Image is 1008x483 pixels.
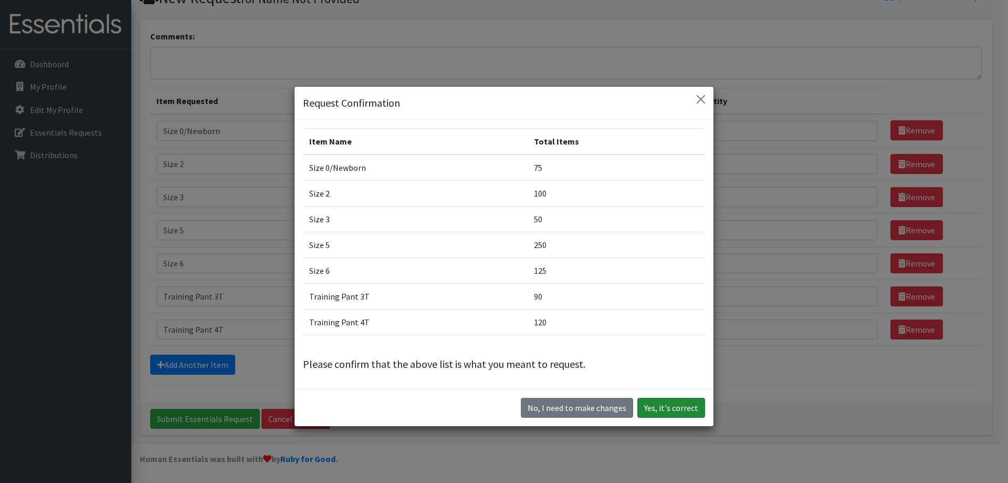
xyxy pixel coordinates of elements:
td: 50 [528,206,705,232]
th: Item Name [303,128,528,155]
h5: Request Confirmation [303,95,400,111]
th: Total Items [528,128,705,155]
td: 120 [528,309,705,335]
td: Size 3 [303,206,528,232]
td: Size 0/Newborn [303,155,528,181]
td: 250 [528,232,705,258]
button: Yes, it's correct [637,398,705,418]
td: 90 [528,283,705,309]
button: Close [692,91,709,108]
td: 75 [528,155,705,181]
td: Size 5 [303,232,528,258]
button: No I need to make changes [521,398,633,418]
td: 100 [528,180,705,206]
p: Please confirm that the above list is what you meant to request. [303,356,705,372]
td: Size 2 [303,180,528,206]
td: 125 [528,258,705,283]
td: Training Pant 4T [303,309,528,335]
td: Training Pant 3T [303,283,528,309]
td: Size 6 [303,258,528,283]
